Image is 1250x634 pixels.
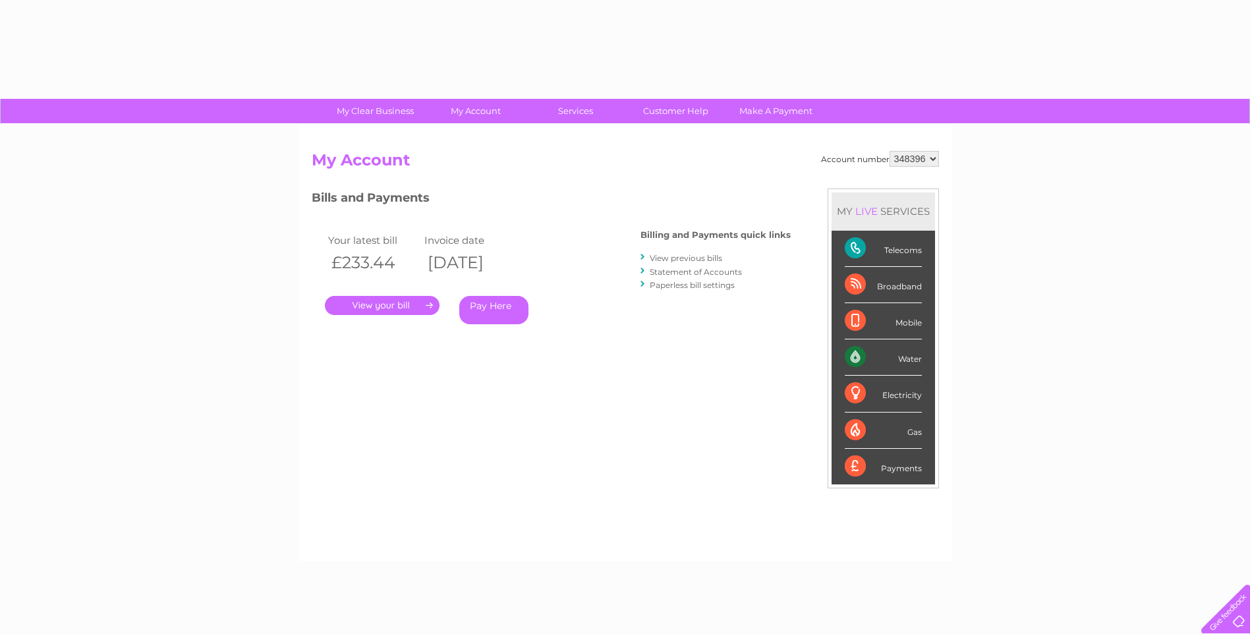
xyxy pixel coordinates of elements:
[521,99,630,123] a: Services
[845,231,922,267] div: Telecoms
[621,99,730,123] a: Customer Help
[650,280,735,290] a: Paperless bill settings
[845,303,922,339] div: Mobile
[832,192,935,230] div: MY SERVICES
[640,230,791,240] h4: Billing and Payments quick links
[845,339,922,376] div: Water
[325,231,421,249] td: Your latest bill
[650,267,742,277] a: Statement of Accounts
[321,99,430,123] a: My Clear Business
[853,205,880,217] div: LIVE
[845,376,922,412] div: Electricity
[312,188,791,212] h3: Bills and Payments
[845,413,922,449] div: Gas
[650,253,722,263] a: View previous bills
[325,296,440,315] a: .
[312,151,939,176] h2: My Account
[459,296,528,324] a: Pay Here
[421,99,530,123] a: My Account
[325,249,421,276] th: £233.44
[421,231,517,249] td: Invoice date
[845,267,922,303] div: Broadband
[821,151,939,167] div: Account number
[845,449,922,484] div: Payments
[421,249,517,276] th: [DATE]
[722,99,830,123] a: Make A Payment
